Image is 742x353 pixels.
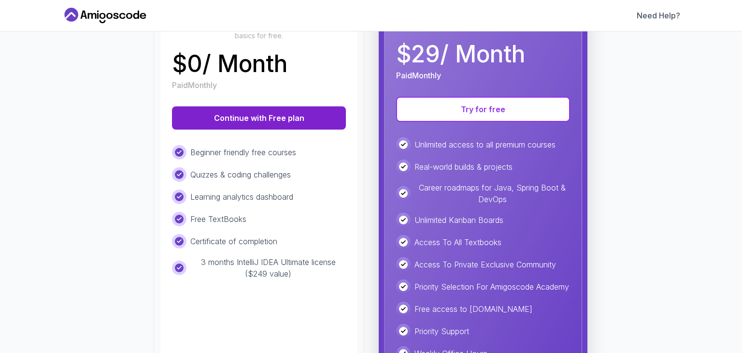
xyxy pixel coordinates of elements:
[414,214,503,226] p: Unlimited Kanban Boards
[396,70,441,81] p: Paid Monthly
[637,10,680,21] a: Need Help?
[414,236,501,248] p: Access To All Textbooks
[190,235,277,247] p: Certificate of completion
[414,139,556,150] p: Unlimited access to all premium courses
[190,256,346,279] p: 3 months IntelliJ IDEA Ultimate license ($249 value)
[414,182,570,205] p: Career roadmaps for Java, Spring Boot & DevOps
[396,97,570,122] button: Try for free
[414,303,532,315] p: Free access to [DOMAIN_NAME]
[396,43,525,66] p: $ 29 / Month
[190,169,291,180] p: Quizzes & coding challenges
[190,213,246,225] p: Free TextBooks
[172,52,287,75] p: $ 0 / Month
[414,281,569,293] p: Priority Selection For Amigoscode Academy
[190,191,293,203] p: Learning analytics dashboard
[414,259,556,270] p: Access To Private Exclusive Community
[414,325,469,337] p: Priority Support
[414,161,513,173] p: Real-world builds & projects
[172,79,217,91] p: Paid Monthly
[190,147,296,158] p: Beginner friendly free courses
[172,106,346,130] button: Continue with Free plan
